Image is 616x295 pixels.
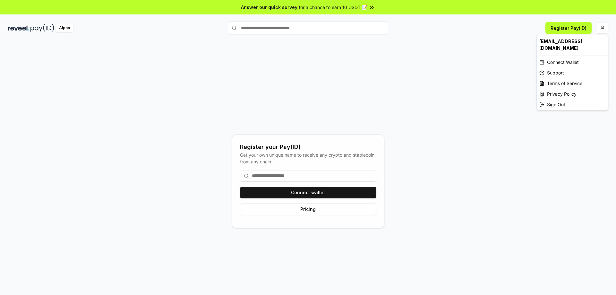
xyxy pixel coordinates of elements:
[537,57,608,67] div: Connect Wallet
[537,89,608,99] a: Privacy Policy
[537,67,608,78] a: Support
[537,35,608,54] div: [EMAIL_ADDRESS][DOMAIN_NAME]
[537,78,608,89] a: Terms of Service
[537,99,608,110] div: Sign Out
